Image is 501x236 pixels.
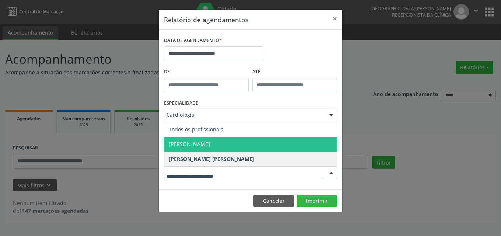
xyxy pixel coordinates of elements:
[252,66,337,78] label: ATÉ
[164,15,248,24] h5: Relatório de agendamentos
[327,10,342,28] button: Close
[164,98,198,109] label: ESPECIALIDADE
[164,66,249,78] label: De
[169,155,254,162] span: [PERSON_NAME] [PERSON_NAME]
[297,195,337,207] button: Imprimir
[169,126,223,133] span: Todos os profissionais
[169,141,210,148] span: [PERSON_NAME]
[167,111,322,119] span: Cardiologia
[164,35,222,46] label: DATA DE AGENDAMENTO
[253,195,294,207] button: Cancelar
